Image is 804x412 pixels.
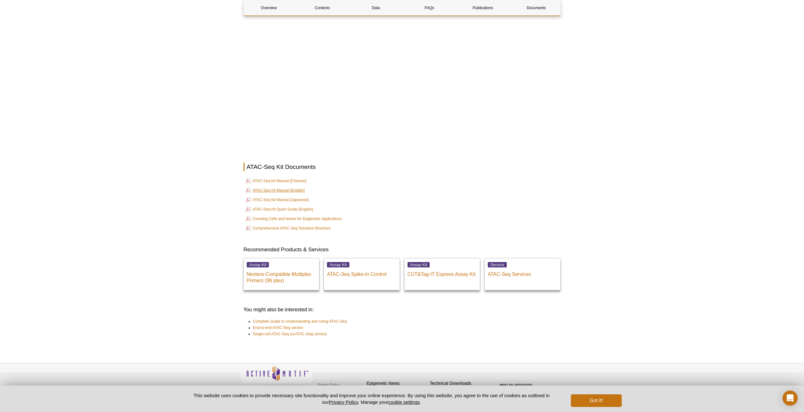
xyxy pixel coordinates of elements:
a: Publications [458,0,508,15]
a: Single-cell ATAC-Seq (scATAC-Seq) service [253,331,327,337]
span: Assay Kit [408,262,430,267]
p: This website uses cookies to provide necessary site functionality and improve your online experie... [183,392,561,405]
h3: You might also be interested in: [244,306,561,313]
a: Counting Cells and Nuclei for Epigenetic Applications [246,215,342,223]
p: ATAC-Seq Spike-In Control [327,268,396,278]
a: Data [351,0,401,15]
a: Contents [297,0,348,15]
a: Complete Guide to Understanding and Using ATAC-Seq [253,318,347,325]
div: Open Intercom Messenger [783,391,798,406]
a: Privacy Policy [329,399,358,405]
a: ATAC-Seq Kit Manual [Japanese] [246,196,309,204]
h4: Technical Downloads [430,381,490,386]
table: Click to Verify - This site chose Symantec SSL for secure e-commerce and confidential communicati... [493,374,541,388]
a: Assay Kit ATAC-Seq Spike-In Control [324,258,400,290]
a: Service ATAC-Seq Services [485,258,560,290]
button: cookie settings [388,399,420,405]
a: Assay Kit Nextera-Compatible Multiplex Primers (96 plex) [244,258,319,290]
a: ATAC-Seq Kit Quick Guide [English] [246,206,313,213]
span: Assay Kit [247,262,269,267]
a: Assay Kit CUT&Tag-IT Express Assay Kit [404,258,480,290]
h2: ATAC-Seq Kit Documents [244,163,561,171]
p: CUT&Tag-IT Express Assay Kit [408,268,477,278]
a: Privacy Policy [316,380,341,389]
img: Active Motif, [240,363,313,389]
p: Nextera-Compatible Multiplex Primers (96 plex) [247,268,316,284]
p: ATAC-Seq Services [488,268,557,278]
a: Overview [244,0,294,15]
a: Comprehensive ATAC-Seq Solutions Brochure [246,224,331,232]
a: ATAC-Seq Kit Manual [English] [246,187,305,194]
a: End-to-end ATAC-Seq service [253,325,303,331]
h3: Recommended Products & Services [244,246,561,254]
span: Service [488,262,507,267]
a: Documents [511,0,561,15]
a: ABOUT SSL CERTIFICATES [499,384,532,386]
span: Assay Kit [327,262,349,267]
h4: Epigenetic News [367,381,427,386]
a: ATAC-Seq Kit Manual [Chinese] [246,177,306,185]
button: Got it! [571,394,621,407]
a: FAQs [404,0,454,15]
